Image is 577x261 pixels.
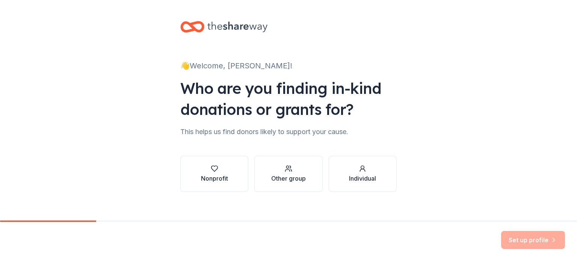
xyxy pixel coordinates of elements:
button: Nonprofit [180,156,248,192]
div: Other group [271,174,306,183]
div: Nonprofit [201,174,228,183]
button: Other group [254,156,322,192]
div: Individual [349,174,376,183]
div: This helps us find donors likely to support your cause. [180,126,397,138]
button: Individual [329,156,397,192]
div: Who are you finding in-kind donations or grants for? [180,78,397,120]
div: 👋 Welcome, [PERSON_NAME]! [180,60,397,72]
